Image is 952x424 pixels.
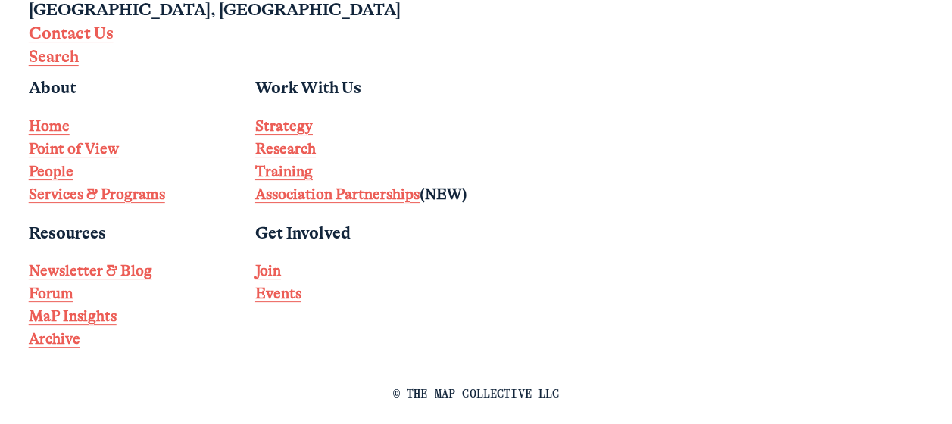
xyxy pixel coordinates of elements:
p: Resources [29,221,244,245]
strong: People [29,163,73,180]
a: Newsletter & Blog [29,260,152,282]
strong: Newsletter & Blog [29,262,152,279]
strong: Strategy [255,117,313,135]
p: Work With Us [255,76,470,99]
strong: MaP Insights [29,307,117,325]
strong: Archive [29,330,80,348]
a: Contact Us [29,21,114,45]
a: Search [29,45,79,68]
p: About [29,76,244,99]
p: © THE MAP COLLECTIVE LLC [29,385,924,403]
a: Archive [29,328,80,351]
a: Services & Programs [29,183,165,206]
a: Research [255,138,316,161]
a: Training [255,161,313,183]
strong: Events [255,285,301,302]
a: Strategy [255,115,313,138]
strong: Home [29,117,70,135]
strong: (NEW) [420,185,467,203]
a: Home [29,115,70,138]
a: People [29,161,73,183]
strong: Point of View [29,140,119,157]
strong: Association Partnerships [255,185,420,203]
a: Forum [29,282,73,305]
a: Events [255,282,301,305]
strong: Search [29,47,79,66]
strong: Services & Programs [29,185,165,203]
p: Get Involved [255,221,470,245]
strong: Training [255,163,313,180]
a: MaP Insights [29,305,117,328]
a: Join [255,260,281,282]
strong: Research [255,140,316,157]
strong: Contact Us [29,23,114,42]
a: Association Partnerships [255,183,420,206]
a: Point of View [29,138,119,161]
strong: Join [255,262,281,279]
strong: Forum [29,285,73,302]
